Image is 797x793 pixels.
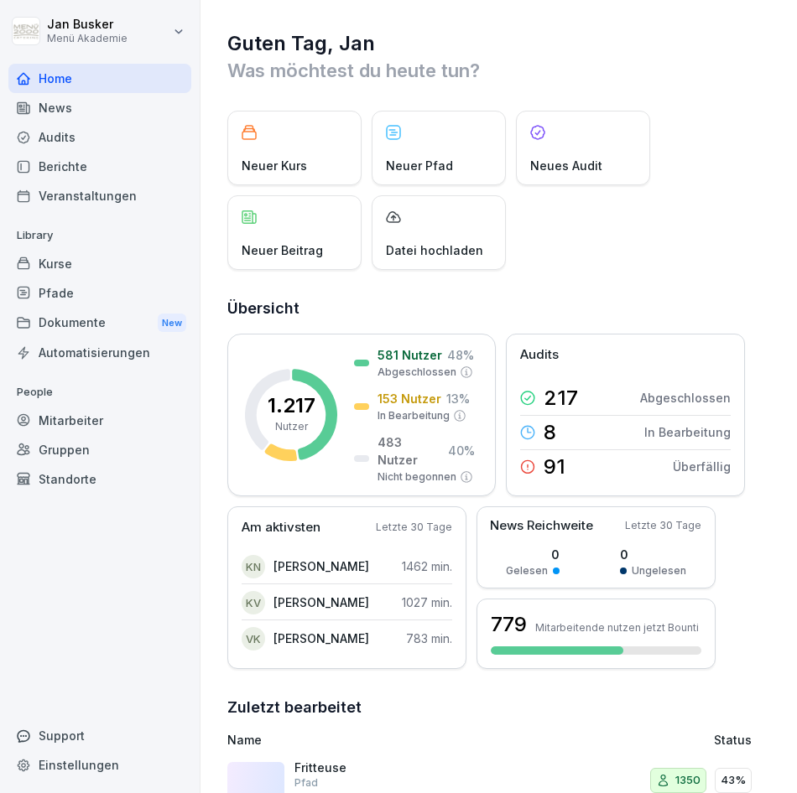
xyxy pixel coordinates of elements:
[8,379,191,406] p: People
[490,516,593,536] p: News Reichweite
[8,64,191,93] a: Home
[378,390,441,407] p: 153 Nutzer
[8,406,191,435] a: Mitarbeiter
[544,388,578,408] p: 217
[402,593,452,611] p: 1027 min.
[47,33,128,44] p: Menü Akademie
[8,181,191,210] a: Veranstaltungen
[8,750,191,780] a: Einstellungen
[544,457,565,477] p: 91
[530,157,602,174] p: Neues Audit
[644,423,731,441] p: In Bearbeitung
[8,122,191,152] a: Audits
[675,772,701,789] p: 1350
[640,389,731,407] p: Abgeschlossen
[242,555,265,578] div: KN
[242,241,323,259] p: Neuer Beitrag
[378,433,443,469] p: 483 Nutzer
[8,222,191,249] p: Library
[721,772,746,789] p: 43%
[378,469,456,485] p: Nicht begonnen
[386,241,483,259] p: Datei hochladen
[520,345,559,365] p: Audits
[544,422,556,443] p: 8
[275,419,308,434] p: Nutzer
[47,18,128,32] p: Jan Busker
[273,557,369,575] p: [PERSON_NAME]
[448,442,475,459] p: 40 %
[242,627,265,650] div: VK
[8,338,191,367] a: Automatisierungen
[8,721,191,750] div: Support
[8,308,191,339] div: Dokumente
[273,630,369,647] p: [PERSON_NAME]
[376,520,452,535] p: Letzte 30 Tage
[506,546,560,563] p: 0
[242,157,307,174] p: Neuer Kurs
[294,760,462,775] p: Fritteuse
[506,563,548,578] p: Gelesen
[227,30,772,57] h1: Guten Tag, Jan
[625,518,701,533] p: Letzte 30 Tage
[620,546,686,563] p: 0
[8,278,191,308] a: Pfade
[8,464,191,494] a: Standorte
[632,563,686,578] p: Ungelesen
[406,630,452,647] p: 783 min.
[378,346,442,364] p: 581 Nutzer
[386,157,453,174] p: Neuer Pfad
[273,593,369,611] p: [PERSON_NAME]
[673,458,731,475] p: Überfällig
[8,249,191,278] a: Kurse
[378,408,450,423] p: In Bearbeitung
[242,591,265,614] div: KV
[227,297,772,320] h2: Übersicht
[8,308,191,339] a: DokumenteNew
[227,57,772,84] p: Was möchtest du heute tun?
[294,775,318,790] p: Pfad
[227,731,564,749] p: Name
[535,621,699,634] p: Mitarbeitende nutzen jetzt Bounti
[402,557,452,575] p: 1462 min.
[446,390,470,407] p: 13 %
[447,346,474,364] p: 48 %
[158,314,186,333] div: New
[8,93,191,122] a: News
[227,696,772,719] h2: Zuletzt bearbeitet
[714,731,752,749] p: Status
[8,435,191,464] a: Gruppen
[378,365,456,380] p: Abgeschlossen
[491,610,527,639] h3: 779
[268,396,315,416] p: 1.217
[242,518,320,537] p: Am aktivsten
[8,152,191,181] a: Berichte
